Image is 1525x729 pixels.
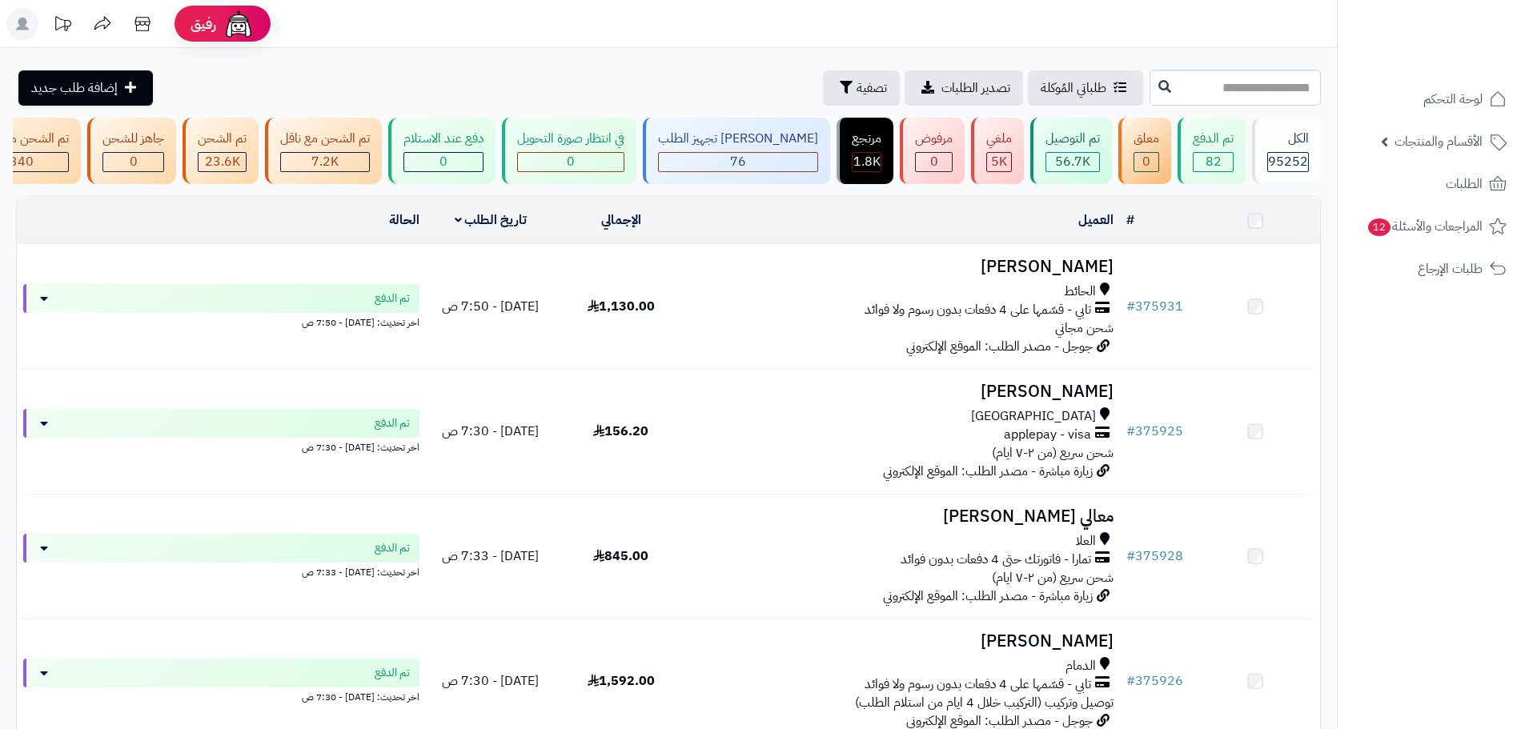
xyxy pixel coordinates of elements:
[1267,130,1309,148] div: الكل
[199,153,246,171] div: 23627
[442,297,539,316] span: [DATE] - 7:50 ص
[1126,547,1183,566] a: #375928
[1347,165,1515,203] a: الطلبات
[1126,422,1135,441] span: #
[1142,152,1150,171] span: 0
[281,153,369,171] div: 7223
[1347,207,1515,246] a: المراجعات والأسئلة12
[42,8,82,44] a: تحديثات المنصة
[992,443,1114,463] span: شحن سريع (من ٢-٧ ايام)
[1366,215,1483,238] span: المراجعات والأسئلة
[1065,657,1096,675] span: الدمام
[23,438,419,455] div: اخر تحديث: [DATE] - 7:30 ص
[23,687,419,704] div: اخر تحديث: [DATE] - 7:30 ص
[930,152,938,171] span: 0
[1115,118,1174,184] a: معلق 0
[906,337,1093,356] span: جوجل - مصدر الطلب: الموقع الإلكتروني
[1076,532,1096,551] span: العلا
[23,313,419,330] div: اخر تحديث: [DATE] - 7:50 ص
[1174,118,1249,184] a: تم الدفع 82
[853,153,881,171] div: 1813
[130,152,138,171] span: 0
[883,587,1093,606] span: زيارة مباشرة - مصدر الطلب: الموقع الإلكتروني
[205,152,240,171] span: 23.6K
[1134,130,1159,148] div: معلق
[901,551,1091,569] span: تمارا - فاتورتك حتى 4 دفعات بدون فوائد
[987,153,1011,171] div: 4977
[1126,422,1183,441] a: #375925
[1416,12,1510,46] img: logo-2.png
[593,422,648,441] span: 156.20
[1064,282,1096,301] span: الحائط
[692,507,1114,526] h3: معالي [PERSON_NAME]
[1368,218,1391,236] span: 12
[897,118,968,184] a: مرفوض 0
[692,383,1114,401] h3: [PERSON_NAME]
[1027,118,1115,184] a: تم التوصيل 56.7K
[442,547,539,566] span: [DATE] - 7:33 ص
[280,130,370,148] div: تم الشحن مع ناقل
[1078,210,1114,230] a: العميل
[191,14,216,34] span: رفيق
[865,301,1091,319] span: تابي - قسّمها على 4 دفعات بدون رسوم ولا فوائد
[823,70,900,106] button: تصفية
[1046,153,1099,171] div: 56703
[1193,130,1234,148] div: تم الدفع
[865,675,1091,694] span: تابي - قسّمها على 4 دفعات بدون رسوم ولا فوائد
[567,152,575,171] span: 0
[499,118,640,184] a: في انتظار صورة التحويل 0
[852,130,881,148] div: مرتجع
[23,563,419,579] div: اخر تحديث: [DATE] - 7:33 ص
[1395,130,1483,153] span: الأقسام والمنتجات
[640,118,833,184] a: [PERSON_NAME] تجهيز الطلب 76
[883,462,1093,481] span: زيارة مباشرة - مصدر الطلب: الموقع الإلكتروني
[375,290,410,306] span: تم الدفع
[385,118,499,184] a: دفع عند الاستلام 0
[389,210,419,230] a: الحالة
[601,210,641,230] a: الإجمالي
[1028,70,1143,106] a: طلباتي المُوكلة
[833,118,897,184] a: مرتجع 1.8K
[1194,153,1233,171] div: 82
[311,152,339,171] span: 7.2K
[588,671,655,691] span: 1,592.00
[692,632,1114,651] h3: [PERSON_NAME]
[102,130,164,148] div: جاهز للشحن
[1134,153,1158,171] div: 0
[455,210,528,230] a: تاريخ الطلب
[1045,130,1100,148] div: تم التوصيل
[991,152,1007,171] span: 5K
[31,78,118,98] span: إضافة طلب جديد
[971,407,1096,426] span: [GEOGRAPHIC_DATA]
[84,118,179,184] a: جاهز للشحن 0
[855,693,1114,712] span: توصيل وتركيب (التركيب خلال 4 ايام من استلام الطلب)
[10,152,34,171] span: 340
[1126,297,1135,316] span: #
[1347,250,1515,288] a: طلبات الإرجاع
[941,78,1010,98] span: تصدير الطلبات
[1126,210,1134,230] a: #
[853,152,881,171] span: 1.8K
[730,152,746,171] span: 76
[1418,258,1483,280] span: طلبات الإرجاع
[442,671,539,691] span: [DATE] - 7:30 ص
[1041,78,1106,98] span: طلباتي المُوكلة
[992,568,1114,587] span: شحن سريع (من ٢-٧ ايام)
[18,70,153,106] a: إضافة طلب جديد
[442,422,539,441] span: [DATE] - 7:30 ص
[857,78,887,98] span: تصفية
[692,258,1114,276] h3: [PERSON_NAME]
[588,297,655,316] span: 1,130.00
[986,130,1012,148] div: ملغي
[1126,671,1183,691] a: #375926
[658,130,818,148] div: [PERSON_NAME] تجهيز الطلب
[375,415,410,431] span: تم الدفع
[659,153,817,171] div: 76
[1268,152,1308,171] span: 95252
[198,130,247,148] div: تم الشحن
[404,153,483,171] div: 0
[518,153,624,171] div: 0
[1055,318,1114,338] span: شحن مجاني
[915,130,953,148] div: مرفوض
[916,153,952,171] div: 0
